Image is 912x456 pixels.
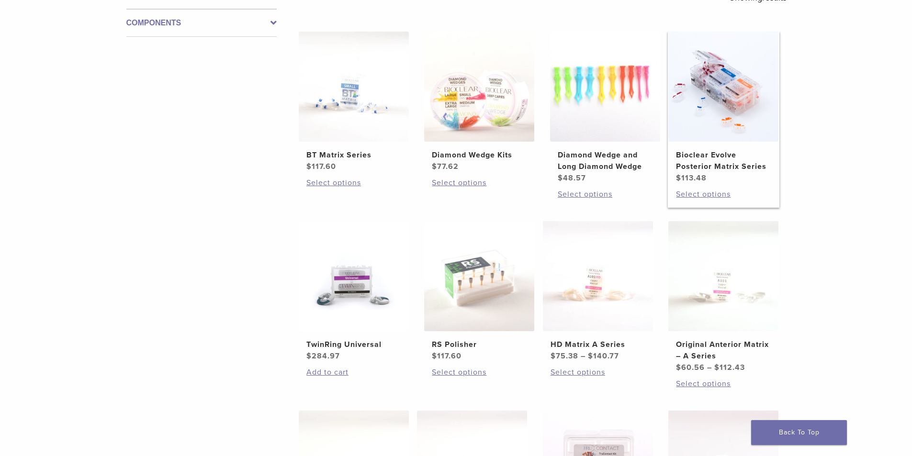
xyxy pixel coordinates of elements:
img: Original Anterior Matrix - A Series [668,221,778,331]
h2: Original Anterior Matrix – A Series [676,339,771,362]
a: Select options for “HD Matrix A Series” [551,367,645,378]
a: Bioclear Evolve Posterior Matrix SeriesBioclear Evolve Posterior Matrix Series $113.48 [668,32,779,184]
h2: TwinRing Universal [306,339,401,350]
bdi: 113.48 [676,173,707,183]
bdi: 112.43 [714,363,745,372]
bdi: 60.56 [676,363,705,372]
a: Original Anterior Matrix - A SeriesOriginal Anterior Matrix – A Series [668,221,779,373]
a: BT Matrix SeriesBT Matrix Series $117.60 [298,32,410,172]
a: Select options for “Original Anterior Matrix - A Series” [676,378,771,389]
h2: Diamond Wedge Kits [432,149,527,161]
a: HD Matrix A SeriesHD Matrix A Series [542,221,654,362]
bdi: 140.77 [588,351,619,361]
a: Diamond Wedge and Long Diamond WedgeDiamond Wedge and Long Diamond Wedge $48.57 [550,32,661,184]
span: $ [676,363,681,372]
a: Diamond Wedge KitsDiamond Wedge Kits $77.62 [424,32,535,172]
a: TwinRing UniversalTwinRing Universal $284.97 [298,221,410,362]
span: $ [588,351,593,361]
bdi: 117.60 [306,162,336,171]
span: $ [432,162,437,171]
span: $ [558,173,563,183]
label: Components [126,17,277,29]
h2: Bioclear Evolve Posterior Matrix Series [676,149,771,172]
span: $ [551,351,556,361]
h2: HD Matrix A Series [551,339,645,350]
h2: Diamond Wedge and Long Diamond Wedge [558,149,653,172]
span: – [581,351,585,361]
span: – [707,363,712,372]
span: $ [714,363,720,372]
bdi: 48.57 [558,173,586,183]
img: HD Matrix A Series [543,221,653,331]
a: Back To Top [751,420,847,445]
img: TwinRing Universal [299,221,409,331]
a: Select options for “RS Polisher” [432,367,527,378]
h2: BT Matrix Series [306,149,401,161]
a: Select options for “Bioclear Evolve Posterior Matrix Series” [676,189,771,200]
a: Add to cart: “TwinRing Universal” [306,367,401,378]
a: Select options for “Diamond Wedge Kits” [432,177,527,189]
bdi: 284.97 [306,351,340,361]
span: $ [676,173,681,183]
img: Diamond Wedge and Long Diamond Wedge [550,32,660,142]
img: RS Polisher [424,221,534,331]
bdi: 117.60 [432,351,462,361]
a: Select options for “Diamond Wedge and Long Diamond Wedge” [558,189,653,200]
img: Bioclear Evolve Posterior Matrix Series [668,32,778,142]
img: BT Matrix Series [299,32,409,142]
a: Select options for “BT Matrix Series” [306,177,401,189]
img: Diamond Wedge Kits [424,32,534,142]
span: $ [432,351,437,361]
span: $ [306,351,312,361]
bdi: 75.38 [551,351,578,361]
a: RS PolisherRS Polisher $117.60 [424,221,535,362]
bdi: 77.62 [432,162,459,171]
span: $ [306,162,312,171]
h2: RS Polisher [432,339,527,350]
